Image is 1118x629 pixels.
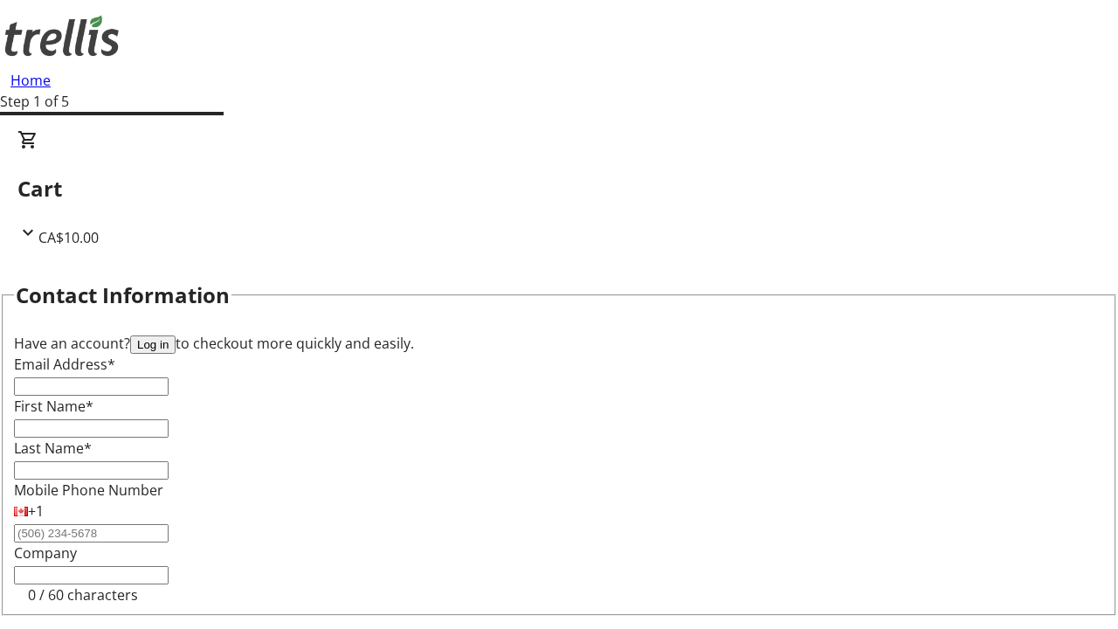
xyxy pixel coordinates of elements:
input: (506) 234-5678 [14,524,169,543]
div: Have an account? to checkout more quickly and easily. [14,333,1104,354]
div: CartCA$10.00 [17,129,1101,248]
h2: Cart [17,173,1101,204]
label: Last Name* [14,439,92,458]
h2: Contact Information [16,280,230,311]
label: Company [14,543,77,563]
tr-character-limit: 0 / 60 characters [28,585,138,605]
span: CA$10.00 [38,228,99,247]
label: Email Address* [14,355,115,374]
label: Mobile Phone Number [14,480,163,500]
label: First Name* [14,397,93,416]
button: Log in [130,335,176,354]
